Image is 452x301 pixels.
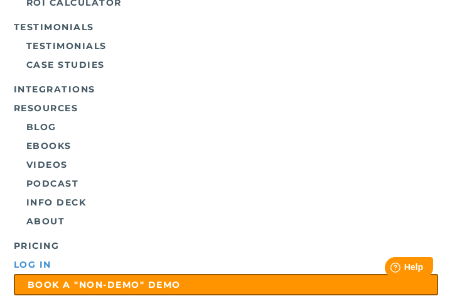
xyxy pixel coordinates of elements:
a: Pricing [14,236,439,255]
a: Videos [14,155,439,174]
a: Blog [14,118,439,136]
a: Testimonials [14,18,439,36]
a: Integrations [14,80,439,99]
a: Log in [14,255,439,274]
a: eBooks [14,136,439,155]
a: Info Deck [14,193,439,212]
iframe: Help widget launcher [340,252,438,287]
a: Podcast [14,174,439,193]
a: Testimonials [14,36,439,55]
a: Book a "Non-Demo" Demo [14,274,439,295]
a: Case Studies [14,55,439,74]
a: About [14,212,439,231]
a: Resources [14,99,439,118]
